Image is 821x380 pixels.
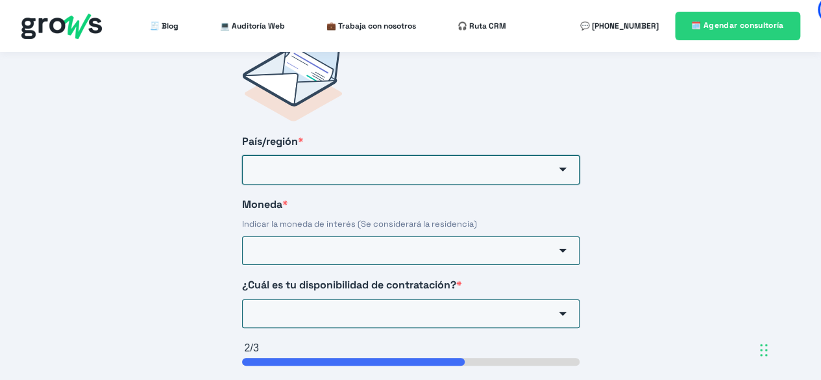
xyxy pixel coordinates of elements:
[220,13,285,39] a: 💻 Auditoría Web
[587,214,821,380] div: Widget de chat
[242,197,282,211] span: Moneda
[21,14,102,39] img: grows - hubspot
[326,13,416,39] a: 💼 Trabaja con nosotros
[587,214,821,380] iframe: Chat Widget
[242,218,580,230] div: Indicar la moneda de interés (Se considerará la residencia)
[458,13,506,39] a: 🎧 Ruta CRM
[675,12,800,40] a: 🗓️ Agendar consultoría
[580,13,659,39] a: 💬 [PHONE_NUMBER]
[242,43,342,121] img: Postulaciones Grows
[245,341,580,355] div: 2/3
[150,13,178,39] a: 🧾 Blog
[242,358,580,366] div: page 2 of 3
[242,278,456,292] span: ¿Cuál es tu disponibilidad de contratación?
[691,20,784,31] span: 🗓️ Agendar consultoría
[760,331,768,370] div: Arrastrar
[242,134,298,148] span: País/región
